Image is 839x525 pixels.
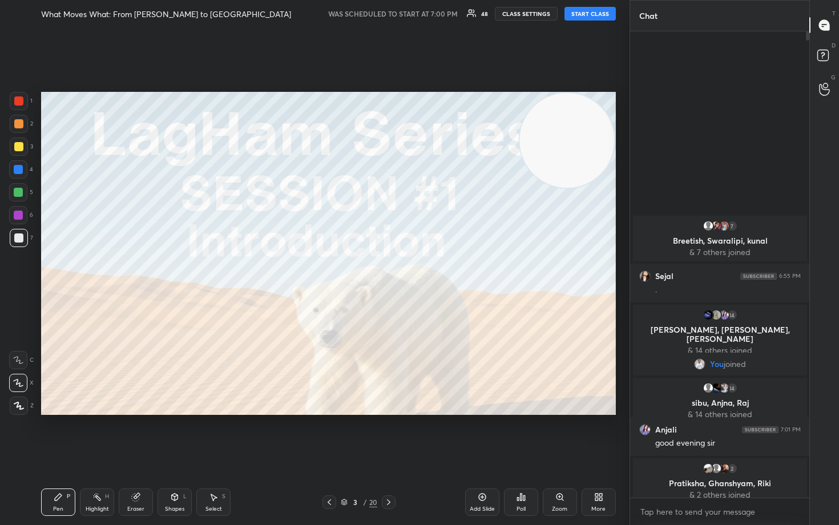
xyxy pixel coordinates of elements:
[10,397,34,415] div: Z
[724,360,746,369] span: joined
[127,506,144,512] div: Eraser
[552,506,567,512] div: Zoom
[640,325,800,344] p: [PERSON_NAME], [PERSON_NAME], [PERSON_NAME]
[831,73,836,82] p: G
[726,220,737,232] div: 7
[640,236,800,245] p: Breetish, Swaralipi, kunal
[630,1,667,31] p: Chat
[726,382,737,394] div: 14
[655,438,801,449] div: good evening sir
[369,497,377,507] div: 20
[517,506,526,512] div: Poll
[702,220,713,232] img: default.png
[781,426,801,433] div: 7:01 PM
[639,270,651,282] img: c3fb13817f454b45ae01e1b3f4ec8f52.jpg
[640,398,800,407] p: sibu, Anjna, Raj
[630,213,810,498] div: grid
[718,309,729,321] img: da319626a3fb404791c0a2d430e242dd.jpg
[718,220,729,232] img: 001eba9e199847959c241b6fad6b1f6f.jpg
[9,160,33,179] div: 4
[710,309,721,321] img: 5baa91188e54498caba266ca35c82ab1.jpg
[41,9,291,19] h4: What Moves What: From [PERSON_NAME] to [GEOGRAPHIC_DATA]
[742,426,779,433] img: 4P8fHbbgJtejmAAAAAElFTkSuQmCC
[710,360,724,369] span: You
[10,115,33,133] div: 2
[165,506,184,512] div: Shapes
[655,425,677,435] h6: Anjali
[9,374,34,392] div: X
[10,92,33,110] div: 1
[105,494,109,499] div: H
[591,506,606,512] div: More
[481,11,488,17] div: 48
[86,506,109,512] div: Highlight
[640,248,800,257] p: & 7 others joined
[640,479,800,488] p: Pratiksha, Ghanshyam, Riki
[495,7,558,21] button: CLASS SETTINGS
[832,41,836,50] p: D
[718,382,729,394] img: 0077f478210d424bb14125281e68059c.jpg
[640,410,800,419] p: & 14 others joined
[53,506,63,512] div: Pen
[364,499,367,506] div: /
[640,490,800,499] p: & 2 others joined
[67,494,70,499] div: P
[718,463,729,474] img: 771a7893a5914366b3b3210239801dcd.jpg
[779,273,801,280] div: 6:55 PM
[10,229,33,247] div: 7
[655,271,673,281] h6: Sejal
[9,183,33,201] div: 5
[702,309,713,321] img: 18ae6c60d965462c8575e0c9afd70177.jpg
[350,499,361,506] div: 3
[564,7,616,21] button: START CLASS
[9,351,34,369] div: C
[328,9,458,19] h5: WAS SCHEDULED TO START AT 7:00 PM
[639,424,651,435] img: da319626a3fb404791c0a2d430e242dd.jpg
[726,309,737,321] div: 14
[702,463,713,474] img: 4755fba99fb04e9db06798c83be174d2.jpg
[710,382,721,394] img: f36cf9491315400ba06f3afc17d38e50.png
[710,463,721,474] img: default.png
[726,463,737,474] div: 2
[9,206,33,224] div: 6
[205,506,222,512] div: Select
[740,273,777,280] img: 4P8fHbbgJtejmAAAAAElFTkSuQmCC
[702,382,713,394] img: default.png
[222,494,225,499] div: S
[710,220,721,232] img: 3
[832,9,836,18] p: T
[640,346,800,355] p: & 14 others joined
[694,358,705,370] img: 5fec7a98e4a9477db02da60e09992c81.jpg
[183,494,187,499] div: L
[10,138,33,156] div: 3
[655,284,801,296] div: .
[470,506,495,512] div: Add Slide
